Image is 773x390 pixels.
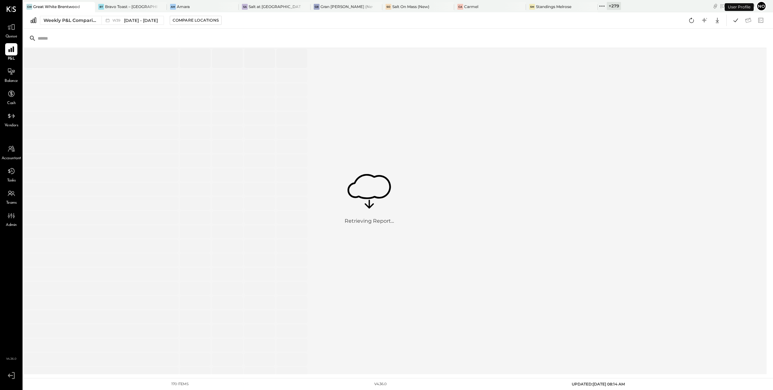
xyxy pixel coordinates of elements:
div: Amara [177,4,190,9]
div: User Profile [725,3,754,11]
span: W39 [112,19,122,22]
button: Compare Locations [170,16,222,25]
span: P&L [8,56,15,62]
button: No [756,1,767,11]
div: Bravo Toast – [GEOGRAPHIC_DATA] [105,4,157,9]
div: v 4.36.0 [374,382,386,387]
span: Queue [5,34,17,40]
div: Sa [242,4,248,10]
span: UPDATED: [DATE] 08:14 AM [572,382,625,386]
div: Carmel [464,4,478,9]
div: GW [26,4,32,10]
div: [DATE] [720,3,755,9]
div: Standings Melrose [536,4,571,9]
span: [DATE] - [DATE] [124,17,158,24]
span: Accountant [2,156,21,161]
a: Balance [0,65,22,84]
a: Tasks [0,165,22,184]
span: Teams [6,200,17,206]
span: Admin [6,222,17,228]
div: copy link [712,3,719,9]
div: Gran [PERSON_NAME] (New) [320,4,373,9]
div: Salt On Mass (New) [392,4,429,9]
div: GB [314,4,320,10]
button: Weekly P&L Comparison W39[DATE] - [DATE] [40,16,164,25]
div: SO [386,4,391,10]
div: Salt at [GEOGRAPHIC_DATA] [249,4,301,9]
a: Queue [0,21,22,40]
span: Vendors [5,123,18,129]
span: Balance [5,78,18,84]
a: Admin [0,210,22,228]
div: Great White Brentwood [33,4,80,9]
div: Weekly P&L Comparison [43,17,98,24]
a: Vendors [0,110,22,129]
a: Accountant [0,143,22,161]
span: Tasks [7,178,16,184]
a: P&L [0,43,22,62]
div: Am [170,4,176,10]
div: 170 items [171,382,189,387]
div: + 279 [607,2,621,10]
a: Cash [0,88,22,106]
div: SM [529,4,535,10]
div: Compare Locations [173,17,219,23]
div: Ca [457,4,463,10]
div: BT [98,4,104,10]
a: Teams [0,187,22,206]
span: Cash [7,101,15,106]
